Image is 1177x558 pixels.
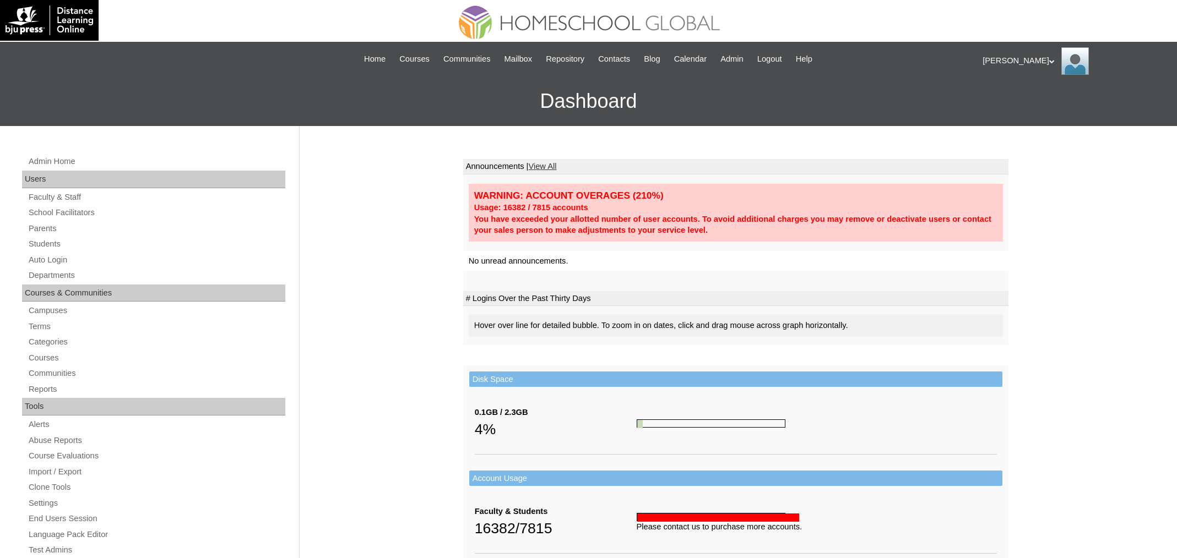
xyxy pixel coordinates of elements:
strong: Usage: 16382 / 7815 accounts [474,203,588,212]
img: logo-white.png [6,6,93,35]
a: Help [790,53,818,65]
a: Repository [540,53,590,65]
span: Help [796,53,812,65]
span: Logout [757,53,782,65]
a: Courses [28,351,285,365]
a: Mailbox [499,53,538,65]
td: # Logins Over the Past Thirty Days [463,291,1008,307]
div: 0.1GB / 2.3GB [475,407,637,418]
span: Calendar [674,53,707,65]
a: Reports [28,382,285,396]
a: Clone Tools [28,480,285,494]
a: Communities [28,366,285,380]
a: Admin Home [28,155,285,168]
span: Repository [546,53,584,65]
div: 16382/7815 [475,517,637,539]
a: Settings [28,496,285,510]
a: Logout [752,53,788,65]
img: Ariane Ebuen [1061,47,1089,75]
td: Announcements | [463,159,1008,174]
a: Courses [394,53,435,65]
a: End Users Session [28,512,285,526]
div: WARNING: ACCOUNT OVERAGES (210%) [474,189,997,202]
div: Please contact us to purchase more accounts. [637,521,997,533]
td: Account Usage [469,471,1002,486]
span: Mailbox [505,53,533,65]
span: Contacts [598,53,630,65]
span: Admin [720,53,744,65]
a: Campuses [28,304,285,318]
a: Departments [28,269,285,282]
div: Users [22,171,285,188]
a: Import / Export [28,465,285,479]
a: Contacts [593,53,636,65]
a: Categories [28,335,285,349]
a: Communities [438,53,496,65]
td: No unread announcements. [463,251,1008,271]
a: Abuse Reports [28,434,285,447]
div: [PERSON_NAME] [983,47,1166,75]
a: School Facilitators [28,206,285,220]
a: Calendar [669,53,712,65]
div: Tools [22,398,285,415]
span: Communities [443,53,491,65]
a: Faculty & Staff [28,190,285,204]
div: Courses & Communities [22,285,285,302]
div: You have exceeded your allotted number of user accounts. To avoid additional charges you may remo... [474,214,997,236]
a: Alerts [28,418,285,431]
a: Terms [28,320,285,333]
span: Courses [399,53,430,65]
a: Language Pack Editor [28,528,285,541]
div: Hover over line for detailed bubble. To zoom in on dates, click and drag mouse across graph horiz... [469,314,1003,337]
a: Parents [28,222,285,236]
a: View All [528,162,556,171]
a: Test Admins [28,543,285,557]
td: Disk Space [469,371,1002,387]
h3: Dashboard [6,76,1171,126]
a: Admin [715,53,749,65]
a: Auto Login [28,253,285,267]
a: Home [359,53,391,65]
a: Course Evaluations [28,449,285,463]
span: Blog [644,53,660,65]
span: Home [364,53,386,65]
div: Faculty & Students [475,506,637,517]
div: 4% [475,418,637,440]
a: Blog [638,53,665,65]
a: Students [28,237,285,251]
